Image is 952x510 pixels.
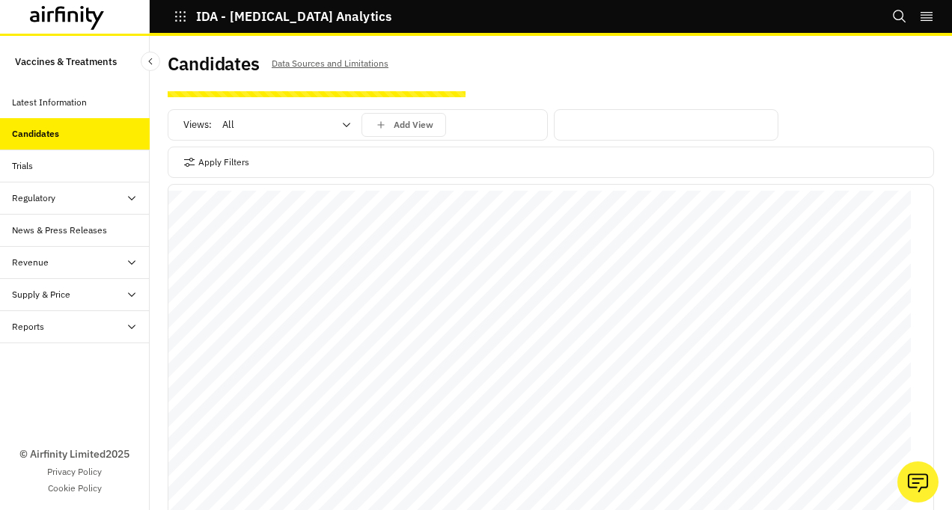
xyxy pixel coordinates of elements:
div: Supply & Price [12,288,70,301]
p: Vaccines & Treatments [15,48,117,75]
p: Data Sources and Limitations [272,55,388,72]
button: Close Sidebar [141,52,160,71]
a: Cookie Policy [48,482,102,495]
button: IDA - [MEDICAL_DATA] Analytics [174,4,391,29]
div: Latest Information [12,96,87,109]
div: Revenue [12,256,49,269]
button: Ask our analysts [897,461,939,503]
a: Privacy Policy [47,465,102,479]
h2: Candidates [168,53,260,75]
div: Candidates [12,127,59,141]
div: Trials [12,159,33,173]
p: Add View [394,120,433,130]
div: Reports [12,320,44,334]
button: save changes [361,113,446,137]
div: News & Press Releases [12,224,107,237]
p: IDA - [MEDICAL_DATA] Analytics [196,10,391,23]
button: Search [892,4,907,29]
div: Regulatory [12,191,55,205]
button: Apply Filters [183,150,249,174]
div: Views: [183,113,446,137]
p: © Airfinity Limited 2025 [19,446,129,462]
